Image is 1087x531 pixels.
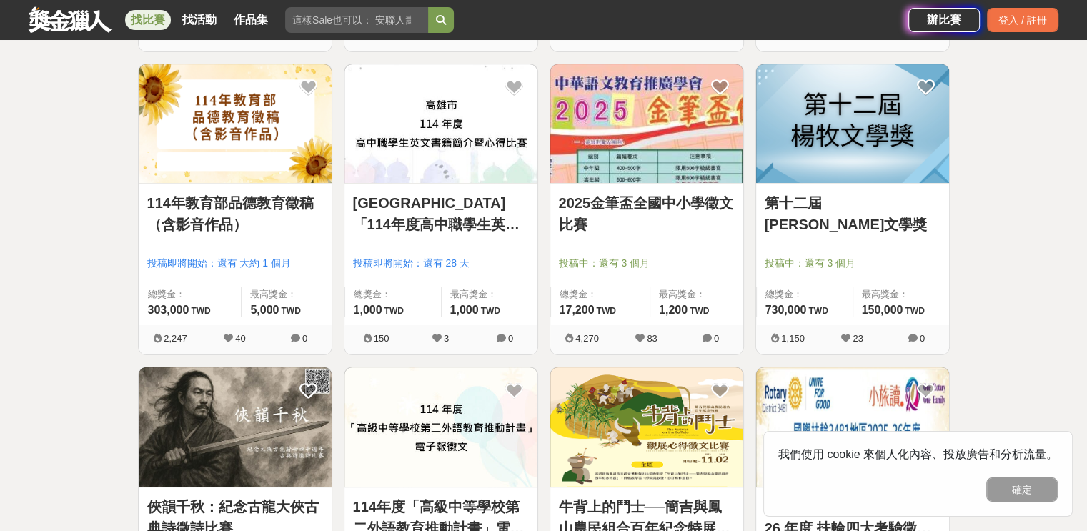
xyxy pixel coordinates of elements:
span: 0 [920,30,925,41]
a: 2025金筆盃全國中小學徵文比賽 [559,192,735,235]
a: 辦比賽 [908,8,980,32]
span: 303,000 [148,304,189,316]
span: 966 [580,30,595,41]
span: 0 [714,30,719,41]
span: 投稿中：還有 3 個月 [765,256,940,271]
img: Cover Image [550,64,743,184]
span: 151 [168,30,184,41]
input: 這樣Sale也可以： 安聯人壽創意銷售法募集 [285,7,428,33]
a: 114年教育部品德教育徵稿（含影音作品） [147,192,323,235]
img: Cover Image [344,64,537,184]
span: 3 [444,333,449,344]
img: Cover Image [756,367,949,487]
span: TWD [281,306,300,316]
button: 確定 [986,477,1058,502]
span: 40 [235,333,245,344]
a: [GEOGRAPHIC_DATA]「114年度高中職學生英文書籍簡介暨心得比賽」 [353,192,529,235]
span: 150,000 [862,304,903,316]
span: 730,000 [765,304,807,316]
span: 5,000 [250,304,279,316]
span: 總獎金： [354,287,432,302]
span: 投稿中：還有 3 個月 [559,256,735,271]
span: 17,200 [560,304,595,316]
span: 23 [853,333,863,344]
span: 總獎金： [765,287,844,302]
a: 找活動 [177,10,222,30]
span: 56 [853,30,863,41]
span: 0 [508,333,513,344]
span: TWD [808,306,828,316]
span: 2,943 [781,30,805,41]
span: 0 [920,333,925,344]
span: 1,150 [781,333,805,344]
span: 1,000 [450,304,479,316]
span: 我們使用 cookie 來個人化內容、投放廣告和分析流量。 [778,448,1058,460]
span: 投稿即將開始：還有 28 天 [353,256,529,271]
a: 找比賽 [125,10,171,30]
img: Cover Image [139,64,332,184]
span: 2,247 [164,333,187,344]
img: Cover Image [756,64,949,184]
span: 5 [444,30,449,41]
img: Cover Image [139,367,332,487]
span: TWD [905,306,924,316]
span: 最高獎金： [450,287,529,302]
span: TWD [384,306,404,316]
div: 登入 / 註冊 [987,8,1058,32]
span: 總獎金： [148,287,233,302]
span: 0 [508,30,513,41]
span: 83 [647,333,657,344]
span: 3 [238,30,243,41]
span: 0 [302,30,307,41]
span: 0 [714,333,719,344]
span: 最高獎金： [250,287,322,302]
span: 1,200 [659,304,688,316]
span: TWD [690,306,709,316]
a: 作品集 [228,10,274,30]
img: Cover Image [550,367,743,487]
span: 0 [302,333,307,344]
span: 投稿即將開始：還有 大約 1 個月 [147,256,323,271]
span: TWD [481,306,500,316]
img: Cover Image [344,367,537,487]
span: TWD [596,306,615,316]
span: 19 [647,30,657,41]
a: 第十二屆[PERSON_NAME]文學獎 [765,192,940,235]
span: 1,000 [354,304,382,316]
span: TWD [191,306,210,316]
span: 150 [374,333,389,344]
span: 總獎金： [560,287,641,302]
span: 250 [374,30,389,41]
span: 4,270 [575,333,599,344]
span: 最高獎金： [659,287,735,302]
span: 最高獎金： [862,287,940,302]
